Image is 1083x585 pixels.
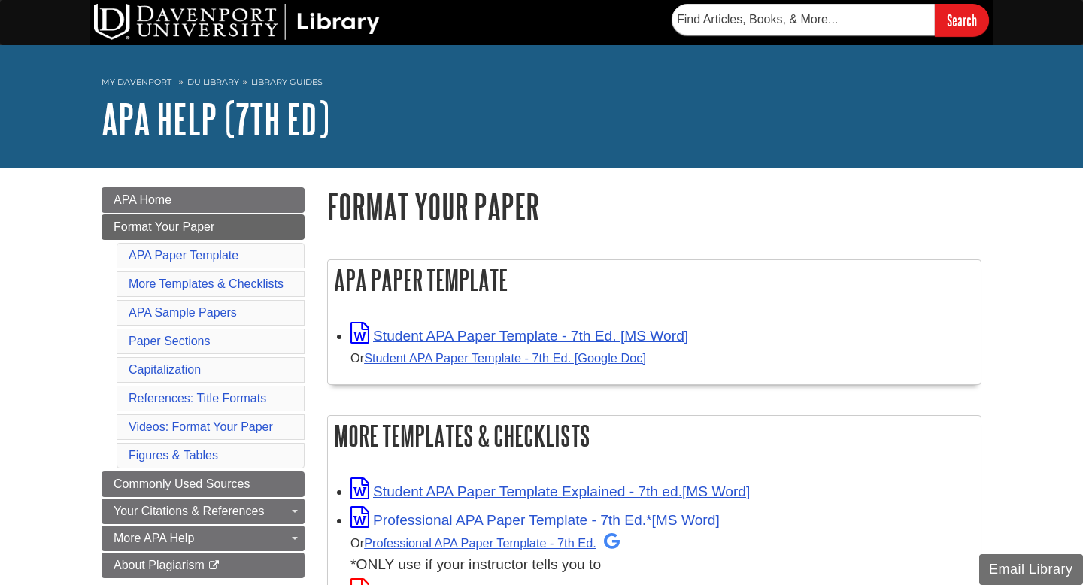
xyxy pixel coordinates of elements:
[328,416,981,456] h2: More Templates & Checklists
[129,335,211,347] a: Paper Sections
[187,77,239,87] a: DU Library
[114,559,205,571] span: About Plagiarism
[102,72,981,96] nav: breadcrumb
[129,306,237,319] a: APA Sample Papers
[364,351,646,365] a: Student APA Paper Template - 7th Ed. [Google Doc]
[208,561,220,571] i: This link opens in a new window
[327,187,981,226] h1: Format Your Paper
[114,532,194,544] span: More APA Help
[129,363,201,376] a: Capitalization
[979,554,1083,585] button: Email Library
[251,77,323,87] a: Library Guides
[102,471,305,497] a: Commonly Used Sources
[102,95,329,142] a: APA Help (7th Ed)
[102,499,305,524] a: Your Citations & References
[672,4,935,35] input: Find Articles, Books, & More...
[102,187,305,578] div: Guide Page Menu
[102,214,305,240] a: Format Your Paper
[94,4,380,40] img: DU Library
[129,392,266,405] a: References: Title Formats
[129,420,273,433] a: Videos: Format Your Paper
[102,526,305,551] a: More APA Help
[350,328,688,344] a: Link opens in new window
[114,220,214,233] span: Format Your Paper
[114,505,264,517] span: Your Citations & References
[102,553,305,578] a: About Plagiarism
[129,449,218,462] a: Figures & Tables
[672,4,989,36] form: Searches DU Library's articles, books, and more
[364,536,620,550] a: Professional APA Paper Template - 7th Ed.
[129,249,238,262] a: APA Paper Template
[114,477,250,490] span: Commonly Used Sources
[350,532,973,576] div: *ONLY use if your instructor tells you to
[350,536,620,550] small: Or
[102,76,171,89] a: My Davenport
[102,187,305,213] a: APA Home
[350,512,720,528] a: Link opens in new window
[935,4,989,36] input: Search
[328,260,981,300] h2: APA Paper Template
[350,483,750,499] a: Link opens in new window
[114,193,171,206] span: APA Home
[350,351,646,365] small: Or
[129,277,284,290] a: More Templates & Checklists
